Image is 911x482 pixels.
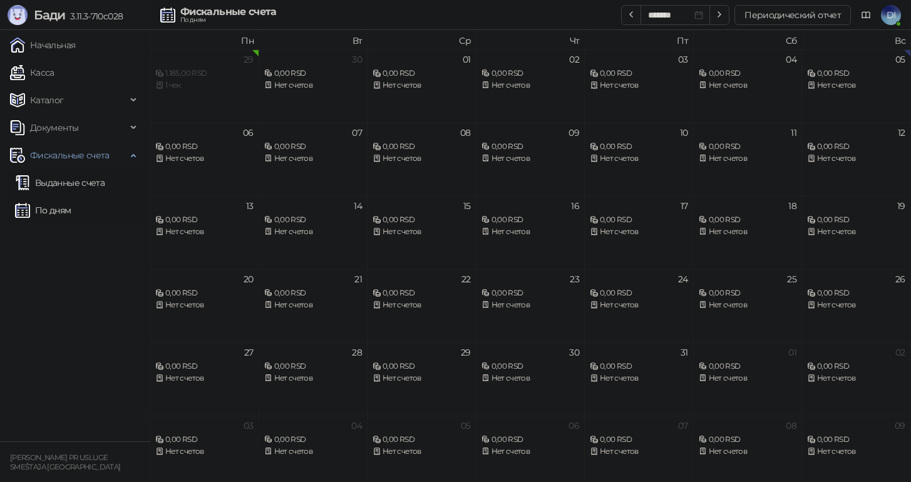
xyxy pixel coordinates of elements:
[802,30,911,49] th: Вс
[699,141,797,153] div: 0,00 RSD
[481,79,580,91] div: Нет счетов
[30,88,64,113] span: Каталог
[590,79,688,91] div: Нет счетов
[585,342,694,416] td: 2025-10-31
[895,348,905,357] div: 02
[244,421,254,430] div: 03
[481,153,580,165] div: Нет счетов
[476,30,585,49] th: Чт
[481,299,580,311] div: Нет счетов
[895,55,905,64] div: 05
[807,226,905,238] div: Нет счетов
[354,202,362,210] div: 14
[476,342,585,416] td: 2025-10-30
[788,348,796,357] div: 01
[30,115,78,140] span: Документы
[373,68,471,79] div: 0,00 RSD
[476,123,585,196] td: 2025-10-09
[30,143,110,168] span: Фискальные счета
[481,434,580,446] div: 0,00 RSD
[264,434,363,446] div: 0,00 RSD
[461,348,471,357] div: 29
[802,49,911,123] td: 2025-10-05
[15,198,71,223] a: По дням
[264,361,363,372] div: 0,00 RSD
[373,153,471,165] div: Нет счетов
[481,214,580,226] div: 0,00 RSD
[150,269,259,342] td: 2025-10-20
[150,49,259,123] td: 2025-09-29
[259,49,368,123] td: 2025-09-30
[680,128,688,137] div: 10
[678,421,688,430] div: 07
[368,342,476,416] td: 2025-10-29
[585,269,694,342] td: 2025-10-24
[481,446,580,458] div: Нет счетов
[155,214,254,226] div: 0,00 RSD
[10,33,75,58] a: Начальная
[694,123,803,196] td: 2025-10-11
[569,348,579,357] div: 30
[802,196,911,269] td: 2025-10-19
[802,342,911,416] td: 2025-11-02
[476,49,585,123] td: 2025-10-02
[585,196,694,269] td: 2025-10-17
[590,446,688,458] div: Нет счетов
[699,79,797,91] div: Нет счетов
[699,214,797,226] div: 0,00 RSD
[791,128,796,137] div: 11
[694,196,803,269] td: 2025-10-18
[373,446,471,458] div: Нет счетов
[155,287,254,299] div: 0,00 RSD
[373,214,471,226] div: 0,00 RSD
[699,287,797,299] div: 0,00 RSD
[155,446,254,458] div: Нет счетов
[895,275,905,284] div: 26
[259,342,368,416] td: 2025-10-28
[807,287,905,299] div: 0,00 RSD
[373,79,471,91] div: Нет счетов
[807,434,905,446] div: 0,00 RSD
[150,30,259,49] th: Пн
[352,348,362,357] div: 28
[352,55,362,64] div: 30
[463,55,471,64] div: 01
[8,5,28,25] img: Logo
[264,141,363,153] div: 0,00 RSD
[463,202,471,210] div: 15
[460,128,471,137] div: 08
[155,434,254,446] div: 0,00 RSD
[786,421,796,430] div: 08
[481,68,580,79] div: 0,00 RSD
[898,128,905,137] div: 12
[155,299,254,311] div: Нет счетов
[590,287,688,299] div: 0,00 RSD
[476,269,585,342] td: 2025-10-23
[734,5,851,25] button: Периодический отчет
[895,421,905,430] div: 09
[264,68,363,79] div: 0,00 RSD
[585,123,694,196] td: 2025-10-10
[155,226,254,238] div: Нет счетов
[368,49,476,123] td: 2025-10-01
[699,153,797,165] div: Нет счетов
[180,7,277,17] div: Фискальные счета
[699,372,797,384] div: Нет счетов
[694,269,803,342] td: 2025-10-25
[678,275,688,284] div: 24
[15,170,105,195] a: Выданные счета
[461,275,471,284] div: 22
[807,68,905,79] div: 0,00 RSD
[585,49,694,123] td: 2025-10-03
[570,275,579,284] div: 23
[65,11,123,22] span: 3.11.3-710c028
[897,202,905,210] div: 19
[807,361,905,372] div: 0,00 RSD
[264,226,363,238] div: Нет счетов
[481,361,580,372] div: 0,00 RSD
[590,299,688,311] div: Нет счетов
[155,361,254,372] div: 0,00 RSD
[681,202,688,210] div: 17
[259,123,368,196] td: 2025-10-07
[590,372,688,384] div: Нет счетов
